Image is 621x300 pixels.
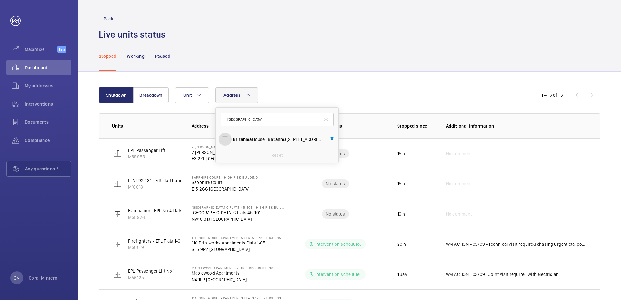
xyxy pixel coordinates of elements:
img: elevator.svg [114,150,121,157]
p: 15 h [397,181,405,187]
button: Shutdown [99,87,134,103]
p: M10018 [128,184,214,190]
span: No comment [446,211,472,217]
p: Paused [155,53,170,59]
span: Maximize [25,46,57,53]
h1: Live units status [99,29,166,41]
p: Intervention scheduled [315,241,362,247]
p: Intervention scheduled [315,271,362,278]
span: Any questions ? [25,166,71,172]
p: Evacuation - EPL No 4 Flats 45-101 R/h [128,207,204,214]
p: Coral Mintern [29,275,57,281]
p: No status [326,181,345,187]
p: FLAT 92-131 - MRL left hand side - 10 Floors [128,177,214,184]
p: EPL Passenger Lift No 1 [128,268,175,274]
p: M56125 [128,274,175,281]
span: My addresses [25,82,71,89]
p: 20 h [397,241,406,247]
p: E15 2GG [GEOGRAPHIC_DATA] [192,186,258,192]
button: Address [215,87,258,103]
span: Documents [25,119,71,125]
input: Search by address [221,113,334,126]
span: Britannia [268,137,287,142]
span: No comment [446,150,472,157]
p: 116 Printworks Apartments Flats 1-65 - High Risk Building [192,296,284,300]
p: Working [127,53,144,59]
span: Address [223,93,241,98]
button: Breakdown [133,87,169,103]
span: Dashboard [25,64,71,71]
p: WM ACTION - 03/09 - Technical visit required chasing urgent eta, possible senior engineer follow ... [446,241,587,247]
p: Sapphire Court - High Risk Building [192,175,258,179]
p: Stopped since [397,123,436,129]
p: Stopped [99,53,116,59]
p: Firefighters - EPL Flats 1-65 No 1 [128,238,192,244]
p: Maplewood Apartments [192,270,273,276]
p: EPL Passenger Lift [128,147,165,154]
p: [GEOGRAPHIC_DATA] C Flats 45-101 - High Risk Building [192,206,284,209]
p: M55955 [128,154,165,160]
p: Sapphire Court [192,179,258,186]
img: elevator.svg [114,240,121,248]
p: N4 1FP [GEOGRAPHIC_DATA] [192,276,273,283]
p: Back [104,16,113,22]
p: CM [14,275,20,281]
span: House - [STREET_ADDRESS] [233,136,322,143]
p: NW10 3TJ [GEOGRAPHIC_DATA] [192,216,284,222]
p: Additional information [446,123,587,129]
span: Interventions [25,101,71,107]
p: 16 h [397,211,405,217]
p: No status [326,211,345,217]
p: Units [112,123,181,129]
img: elevator.svg [114,180,121,188]
p: 1 day [397,271,407,278]
p: M55926 [128,214,204,220]
p: Reset [272,152,283,158]
p: 116 Printworks Apartments Flats 1-65 [192,240,284,246]
p: 7 [PERSON_NAME][GEOGRAPHIC_DATA] - High Risk Building [192,145,284,149]
span: No comment [446,181,472,187]
p: [GEOGRAPHIC_DATA] C Flats 45-101 [192,209,284,216]
img: elevator.svg [114,210,121,218]
p: Maplewood Apartments - High Risk Building [192,266,273,270]
p: Address [192,123,284,129]
img: elevator.svg [114,270,121,278]
div: 1 – 13 of 13 [541,92,563,98]
p: 15 h [397,150,405,157]
span: Compliance [25,137,71,144]
span: Britannia [233,137,252,142]
p: 116 Printworks Apartments Flats 1-65 - High Risk Building [192,236,284,240]
p: M50019 [128,244,192,251]
p: WM ACTION - 03/09 - Joint visit required with electrician [446,271,559,278]
span: Beta [57,46,66,53]
p: SE5 9PZ [GEOGRAPHIC_DATA] [192,246,284,253]
p: 7 [PERSON_NAME][GEOGRAPHIC_DATA] [192,149,284,156]
span: Unit [183,93,192,98]
p: E3 2ZF [GEOGRAPHIC_DATA] [192,156,284,162]
button: Unit [175,87,209,103]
